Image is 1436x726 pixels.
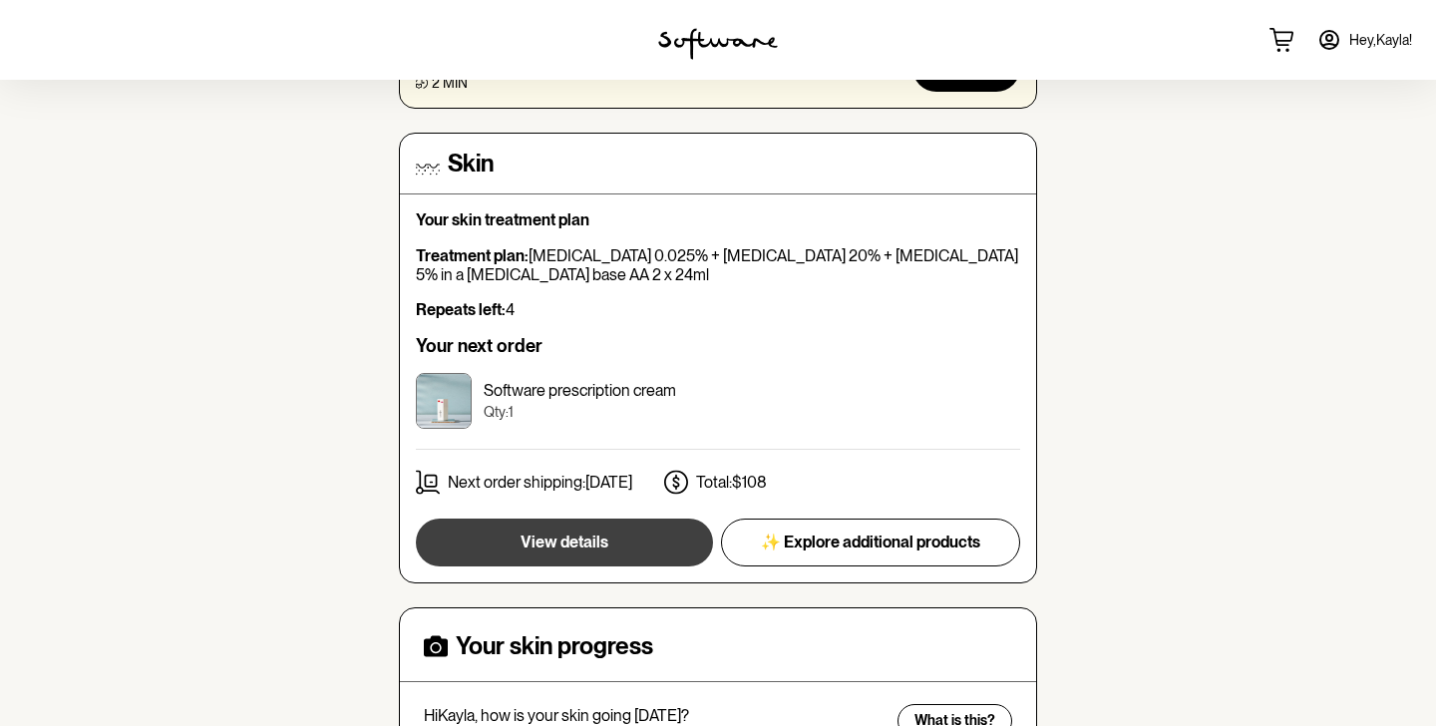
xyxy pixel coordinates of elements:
[416,519,713,566] button: View details
[416,300,506,319] strong: Repeats left:
[696,473,767,492] p: Total: $108
[448,473,632,492] p: Next order shipping: [DATE]
[416,335,1020,357] h6: Your next order
[416,300,1020,319] p: 4
[416,210,1020,229] p: Your skin treatment plan
[721,519,1020,566] button: ✨ Explore additional products
[658,28,778,60] img: software logo
[424,706,885,725] p: Hi Kayla , how is your skin going [DATE]?
[484,381,676,400] p: Software prescription cream
[484,404,676,421] p: Qty: 1
[521,533,608,551] span: View details
[1305,16,1424,64] a: Hey,Kayla!
[448,150,494,179] h4: Skin
[416,246,529,265] strong: Treatment plan:
[456,632,653,661] h4: Your skin progress
[761,533,980,551] span: ✨ Explore additional products
[432,75,468,91] span: 2 min
[416,373,472,429] img: cktujnfao00003e5xv1847p5a.jpg
[416,246,1020,284] p: [MEDICAL_DATA] 0.025% + [MEDICAL_DATA] 20% + [MEDICAL_DATA] 5% in a [MEDICAL_DATA] base AA 2 x 24ml
[1349,32,1412,49] span: Hey, Kayla !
